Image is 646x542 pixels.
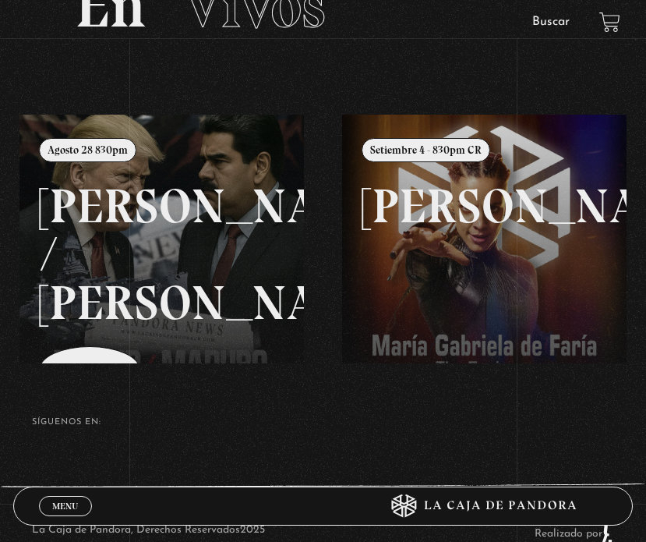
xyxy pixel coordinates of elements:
a: Buscar [532,16,570,28]
span: Menu [52,501,78,511]
a: View your shopping cart [599,12,620,33]
span: Cerrar [47,515,83,526]
h4: SÍguenos en: [32,418,613,427]
a: Realizado por [535,528,614,540]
